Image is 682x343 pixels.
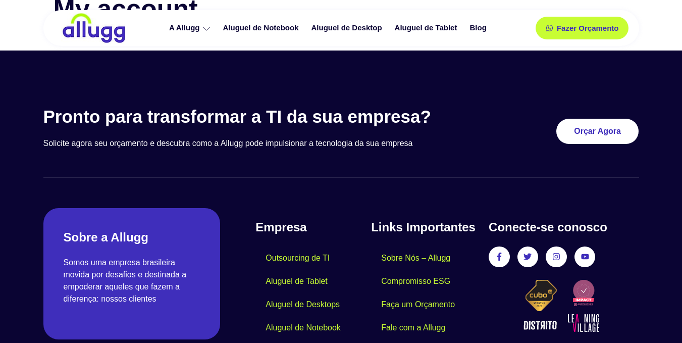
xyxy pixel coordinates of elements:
a: Faça um Orçamento [371,293,465,316]
span: Fazer Orçamento [557,24,619,32]
a: Aluguel de Notebook [255,316,351,339]
a: Blog [464,19,494,37]
h4: Conecte-se conosco [489,218,639,236]
a: Orçar Agora [556,119,639,144]
a: Compromisso ESG [371,270,460,293]
img: locação de TI é Allugg [61,13,127,43]
nav: Menu [255,247,371,339]
h4: Empresa [255,218,371,236]
a: A Allugg [164,19,218,37]
a: Sobre Nós – Allugg [371,247,460,270]
a: Aluguel de Desktops [255,293,350,316]
h3: Pronto para transformar a TI da sua empresa? [43,106,478,127]
a: Aluguel de Tablet [390,19,465,37]
nav: Menu [371,247,479,339]
span: Orçar Agora [574,127,621,135]
a: Aluguel de Desktop [306,19,390,37]
a: Fale com a Allugg [371,316,455,339]
h2: Sobre a Allugg [64,228,200,247]
a: Outsourcing de TI [255,247,340,270]
a: Aluguel de Notebook [218,19,306,37]
a: Fazer Orçamento [536,17,629,39]
p: Solicite agora seu orçamento e descubra como a Allugg pode impulsionar a tecnologia da sua empresa [43,137,478,150]
h4: Links Importantes [371,218,479,236]
p: Somos uma empresa brasileira movida por desafios e destinada a empoderar aqueles que fazem a dife... [64,257,200,305]
a: Aluguel de Tablet [255,270,337,293]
